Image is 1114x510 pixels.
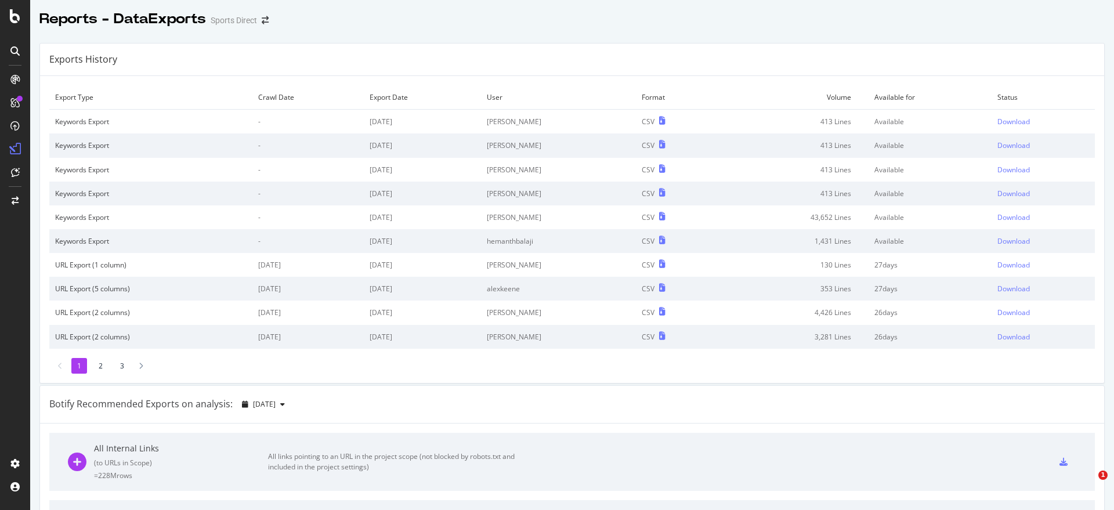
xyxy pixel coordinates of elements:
td: [DATE] [364,229,481,253]
td: Available for [869,85,991,110]
div: CSV [642,212,654,222]
td: Crawl Date [252,85,364,110]
div: CSV [642,284,654,294]
td: [PERSON_NAME] [481,205,636,229]
div: CSV [642,332,654,342]
div: Download [997,236,1030,246]
td: 27 days [869,277,991,301]
div: Sports Direct [211,15,257,26]
div: CSV [642,117,654,126]
a: Download [997,308,1089,317]
div: Download [997,212,1030,222]
td: [PERSON_NAME] [481,325,636,349]
td: [PERSON_NAME] [481,182,636,205]
td: [DATE] [364,301,481,324]
td: Format [636,85,719,110]
td: - [252,133,364,157]
td: Export Type [49,85,252,110]
div: CSV [642,165,654,175]
td: [DATE] [252,277,364,301]
div: Exports History [49,53,117,66]
div: CSV [642,140,654,150]
td: - [252,110,364,134]
div: Keywords Export [55,212,247,222]
div: Download [997,332,1030,342]
td: [PERSON_NAME] [481,253,636,277]
a: Download [997,140,1089,150]
li: 2 [93,358,108,374]
div: Download [997,260,1030,270]
div: Download [997,165,1030,175]
div: CSV [642,308,654,317]
div: Botify Recommended Exports on analysis: [49,397,233,411]
td: 413 Lines [719,182,869,205]
td: [PERSON_NAME] [481,158,636,182]
td: 413 Lines [719,158,869,182]
a: Download [997,212,1089,222]
div: All links pointing to an URL in the project scope (not blocked by robots.txt and included in the ... [268,451,529,472]
td: [DATE] [364,133,481,157]
a: Download [997,332,1089,342]
td: 26 days [869,325,991,349]
div: ( to URLs in Scope ) [94,458,268,468]
td: [DATE] [252,325,364,349]
td: 353 Lines [719,277,869,301]
div: Available [874,140,985,150]
div: Keywords Export [55,165,247,175]
td: 43,652 Lines [719,205,869,229]
div: Keywords Export [55,117,247,126]
td: Export Date [364,85,481,110]
td: Status [992,85,1095,110]
td: [DATE] [252,301,364,324]
td: User [481,85,636,110]
td: 130 Lines [719,253,869,277]
div: = 228M rows [94,471,268,480]
div: csv-export [1059,458,1068,466]
div: Keywords Export [55,140,247,150]
td: alexkeene [481,277,636,301]
div: CSV [642,236,654,246]
a: Download [997,284,1089,294]
td: [DATE] [364,182,481,205]
div: URL Export (2 columns) [55,332,247,342]
a: Download [997,260,1089,270]
a: Download [997,236,1089,246]
td: 413 Lines [719,110,869,134]
td: 3,281 Lines [719,325,869,349]
div: Available [874,212,985,222]
td: - [252,229,364,253]
a: Download [997,189,1089,198]
div: URL Export (5 columns) [55,284,247,294]
a: Download [997,165,1089,175]
td: Volume [719,85,869,110]
li: 1 [71,358,87,374]
td: [DATE] [364,158,481,182]
td: [DATE] [252,253,364,277]
td: hemanthbalaji [481,229,636,253]
div: All Internal Links [94,443,268,454]
iframe: Intercom live chat [1075,471,1102,498]
span: 1 [1098,471,1108,480]
a: Download [997,117,1089,126]
div: Keywords Export [55,236,247,246]
div: Download [997,117,1030,126]
td: [DATE] [364,253,481,277]
li: 3 [114,358,130,374]
div: URL Export (2 columns) [55,308,247,317]
td: 26 days [869,301,991,324]
td: [DATE] [364,110,481,134]
td: - [252,205,364,229]
div: Available [874,165,985,175]
td: [DATE] [364,277,481,301]
div: Download [997,284,1030,294]
div: Download [997,140,1030,150]
div: URL Export (1 column) [55,260,247,270]
td: [DATE] [364,325,481,349]
div: arrow-right-arrow-left [262,16,269,24]
td: [PERSON_NAME] [481,133,636,157]
div: Download [997,308,1030,317]
div: Available [874,117,985,126]
div: Keywords Export [55,189,247,198]
td: - [252,158,364,182]
td: - [252,182,364,205]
